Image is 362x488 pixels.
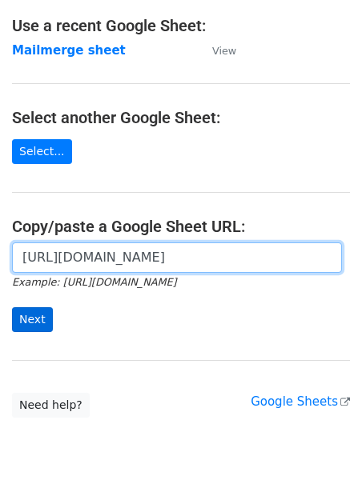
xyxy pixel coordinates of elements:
[212,45,236,57] small: View
[282,411,362,488] iframe: Chat Widget
[12,139,72,164] a: Select...
[12,276,176,288] small: Example: [URL][DOMAIN_NAME]
[251,394,350,409] a: Google Sheets
[12,307,53,332] input: Next
[12,242,342,273] input: Paste your Google Sheet URL here
[12,16,350,35] h4: Use a recent Google Sheet:
[12,43,126,58] a: Mailmerge sheet
[12,217,350,236] h4: Copy/paste a Google Sheet URL:
[12,393,90,418] a: Need help?
[196,43,236,58] a: View
[12,108,350,127] h4: Select another Google Sheet:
